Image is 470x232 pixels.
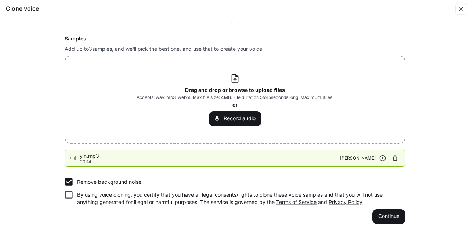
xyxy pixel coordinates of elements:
a: Privacy Policy [329,199,362,205]
a: Terms of Service [276,199,317,205]
p: Remove background noise [77,178,141,186]
button: Record audio [209,111,261,126]
b: Drag and drop or browse to upload files [185,87,285,93]
b: or [232,101,238,108]
span: y,n.mp3 [80,152,340,160]
span: [PERSON_NAME] [340,154,376,162]
p: By using voice cloning, you certify that you have all legal consents/rights to clone these voice ... [77,191,399,206]
span: Accepts: wav, mp3, webm. Max file size: 4MB. File duration 5 to 15 seconds long. Maximum 3 files. [137,94,333,101]
p: Add up to 3 samples, and we'll pick the best one, and use that to create your voice [65,45,405,53]
h6: Samples [65,35,405,42]
p: 00:14 [80,160,340,164]
h5: Clone voice [6,4,39,13]
button: Continue [372,209,405,224]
